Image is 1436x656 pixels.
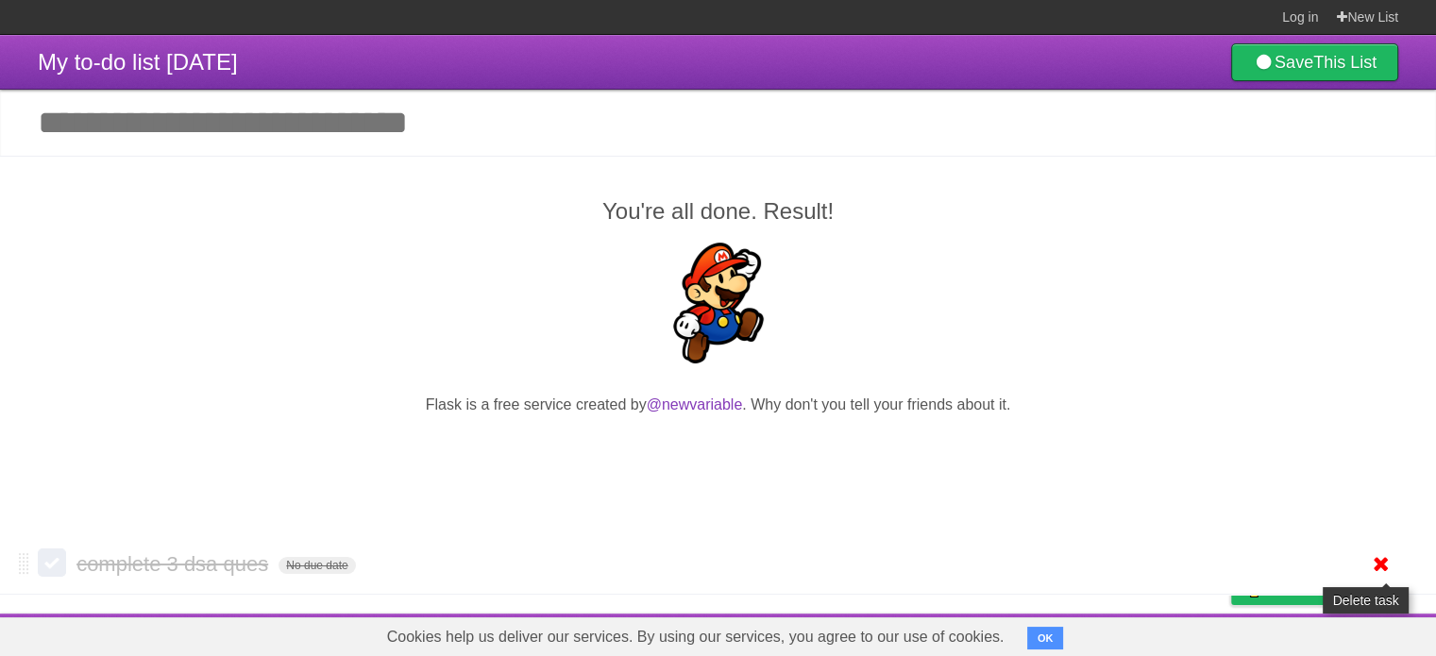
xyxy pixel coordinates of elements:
a: SaveThis List [1231,43,1398,81]
span: No due date [279,557,355,574]
a: @newvariable [647,396,743,412]
span: My to-do list [DATE] [38,49,238,75]
button: OK [1027,627,1064,649]
p: Flask is a free service created by . Why don't you tell your friends about it. [38,394,1398,416]
span: Buy me a coffee [1271,571,1389,604]
b: This List [1313,53,1377,72]
h2: You're all done. Result! [38,194,1398,228]
img: Super Mario [658,243,779,363]
label: Done [38,548,66,577]
iframe: X Post Button [684,440,752,466]
span: Cookies help us deliver our services. By using our services, you agree to our use of cookies. [368,618,1023,656]
span: complete 3 dsa ques [76,552,273,576]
